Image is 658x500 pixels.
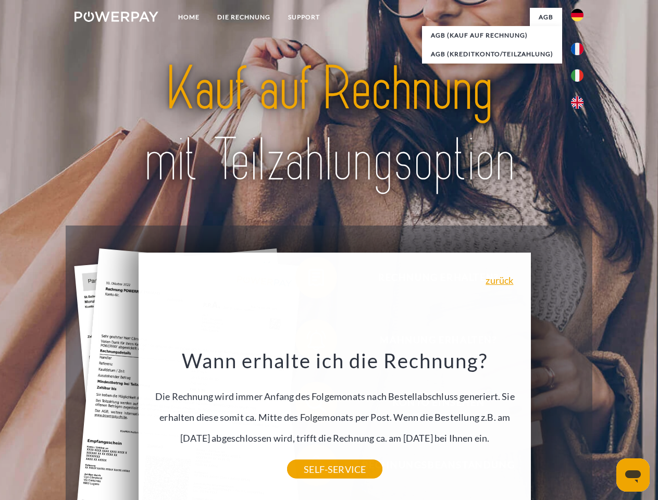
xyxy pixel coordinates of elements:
[571,96,583,109] img: en
[279,8,329,27] a: SUPPORT
[75,11,158,22] img: logo-powerpay-white.svg
[571,69,583,82] img: it
[287,460,382,479] a: SELF-SERVICE
[145,348,525,373] h3: Wann erhalte ich die Rechnung?
[208,8,279,27] a: DIE RECHNUNG
[422,26,562,45] a: AGB (Kauf auf Rechnung)
[571,43,583,55] img: fr
[169,8,208,27] a: Home
[145,348,525,469] div: Die Rechnung wird immer Anfang des Folgemonats nach Bestellabschluss generiert. Sie erhalten dies...
[616,458,650,492] iframe: Schaltfläche zum Öffnen des Messaging-Fensters
[571,9,583,21] img: de
[422,45,562,64] a: AGB (Kreditkonto/Teilzahlung)
[100,50,558,199] img: title-powerpay_de.svg
[530,8,562,27] a: agb
[486,276,513,285] a: zurück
